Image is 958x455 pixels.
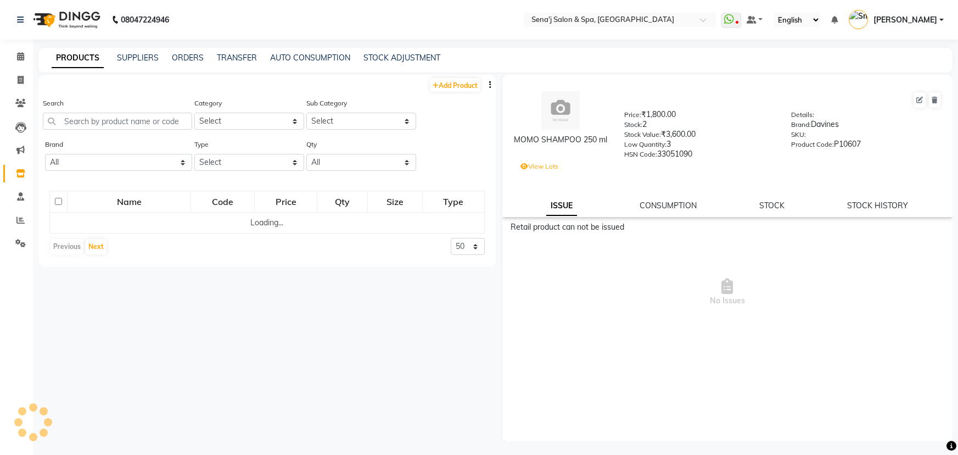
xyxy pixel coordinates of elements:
[624,110,641,120] label: Price:
[513,134,608,146] div: MOMO SHAMPOO 250 ml
[624,130,661,140] label: Stock Value:
[791,120,811,130] label: Brand:
[117,53,159,63] a: SUPPLIERS
[791,130,806,140] label: SKU:
[847,201,908,210] a: STOCK HISTORY
[192,192,254,212] div: Code
[759,201,785,210] a: STOCK
[217,53,257,63] a: TRANSFER
[194,98,222,108] label: Category
[511,221,945,233] div: Retail product can not be issued
[511,237,945,347] span: No Issues
[194,140,209,149] label: Type
[624,149,657,159] label: HSN Code:
[624,148,775,164] div: 33051090
[43,98,64,108] label: Search
[121,4,169,35] b: 08047224946
[849,10,868,29] img: Smita Acharekar
[624,140,666,149] label: Low Quantity:
[624,138,775,154] div: 3
[28,4,103,35] img: logo
[45,140,63,149] label: Brand
[873,14,937,26] span: [PERSON_NAME]
[86,239,107,254] button: Next
[423,192,483,212] div: Type
[430,78,480,92] a: Add Product
[791,138,942,154] div: P10607
[640,201,697,210] a: CONSUMPTION
[624,119,775,134] div: 2
[68,192,190,212] div: Name
[363,53,440,63] a: STOCK ADJUSTMENT
[624,120,642,130] label: Stock:
[546,196,577,216] a: ISSUE
[172,53,204,63] a: ORDERS
[306,98,347,108] label: Sub Category
[368,192,422,212] div: Size
[791,140,834,149] label: Product Code:
[50,213,485,234] td: Loading...
[520,162,558,171] label: View Lots
[541,91,580,130] img: avatar
[255,192,316,212] div: Price
[270,53,350,63] a: AUTO CONSUMPTION
[52,48,104,68] a: PRODUCTS
[624,129,775,144] div: ₹3,600.00
[43,113,192,130] input: Search by product name or code
[791,110,814,120] label: Details:
[791,119,942,134] div: Davines
[624,109,775,124] div: ₹1,800.00
[306,140,317,149] label: Qty
[318,192,367,212] div: Qty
